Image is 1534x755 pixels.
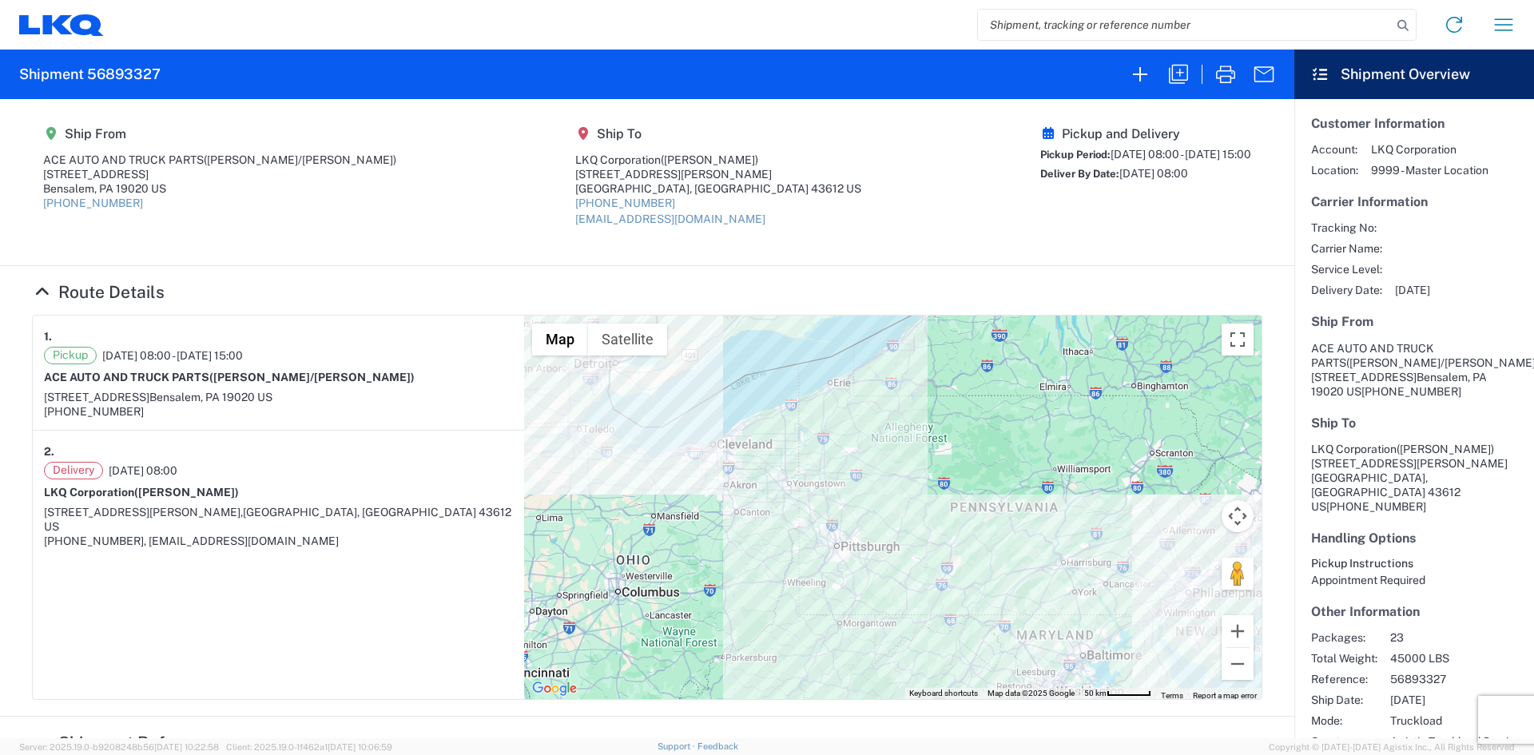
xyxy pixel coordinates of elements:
[1311,713,1377,728] span: Mode:
[32,733,227,753] a: Hide Details
[661,153,758,166] span: ([PERSON_NAME])
[575,213,765,225] a: [EMAIL_ADDRESS][DOMAIN_NAME]
[1311,693,1377,707] span: Ship Date:
[575,153,861,167] div: LKQ Corporation
[44,391,149,403] span: [STREET_ADDRESS]
[1311,241,1382,256] span: Carrier Name:
[44,347,97,364] span: Pickup
[1311,443,1508,470] span: LKQ Corporation [STREET_ADDRESS][PERSON_NAME]
[43,126,396,141] h5: Ship From
[1294,50,1534,99] header: Shipment Overview
[1269,740,1515,754] span: Copyright © [DATE]-[DATE] Agistix Inc., All Rights Reserved
[978,10,1392,40] input: Shipment, tracking or reference number
[44,506,243,519] span: [STREET_ADDRESS][PERSON_NAME],
[1311,630,1377,645] span: Packages:
[528,678,581,699] a: Open this area in Google Maps (opens a new window)
[44,442,54,462] strong: 2.
[102,348,243,363] span: [DATE] 08:00 - [DATE] 15:00
[909,688,978,699] button: Keyboard shortcuts
[1311,142,1358,157] span: Account:
[1371,142,1488,157] span: LKQ Corporation
[1311,651,1377,666] span: Total Weight:
[44,506,511,533] span: [GEOGRAPHIC_DATA], [GEOGRAPHIC_DATA] 43612 US
[1311,573,1517,587] div: Appointment Required
[1311,262,1382,276] span: Service Level:
[1390,693,1527,707] span: [DATE]
[226,742,392,752] span: Client: 2025.19.0-1f462a1
[1311,442,1517,514] address: [GEOGRAPHIC_DATA], [GEOGRAPHIC_DATA] 43612 US
[1326,500,1426,513] span: [PHONE_NUMBER]
[19,742,219,752] span: Server: 2025.19.0-b9208248b56
[1079,688,1156,699] button: Map Scale: 50 km per 52 pixels
[1311,221,1382,235] span: Tracking No:
[1311,342,1434,369] span: ACE AUTO AND TRUCK PARTS
[1361,385,1461,398] span: [PHONE_NUMBER]
[19,65,161,84] h2: Shipment 56893327
[43,181,396,196] div: Bensalem, PA 19020 US
[658,741,697,751] a: Support
[532,324,588,356] button: Show street map
[1311,530,1517,546] h5: Handling Options
[1397,443,1494,455] span: ([PERSON_NAME])
[1084,689,1107,697] span: 50 km
[1311,163,1358,177] span: Location:
[43,167,396,181] div: [STREET_ADDRESS]
[575,197,675,209] a: [PHONE_NUMBER]
[1395,283,1430,297] span: [DATE]
[1311,604,1517,619] h5: Other Information
[1311,341,1517,399] address: Bensalem, PA 19020 US
[44,486,239,499] strong: LKQ Corporation
[43,197,143,209] a: [PHONE_NUMBER]
[1390,713,1527,728] span: Truckload
[1161,691,1183,700] a: Terms
[154,742,219,752] span: [DATE] 10:22:58
[44,404,513,419] div: [PHONE_NUMBER]
[1193,691,1257,700] a: Report a map error
[1311,415,1517,431] h5: Ship To
[1311,557,1517,570] h6: Pickup Instructions
[109,463,177,478] span: [DATE] 08:00
[1111,148,1251,161] span: [DATE] 08:00 - [DATE] 15:00
[44,534,513,548] div: [PHONE_NUMBER], [EMAIL_ADDRESS][DOMAIN_NAME]
[1119,167,1188,180] span: [DATE] 08:00
[43,153,396,167] div: ACE AUTO AND TRUCK PARTS
[1040,168,1119,180] span: Deliver By Date:
[44,371,415,383] strong: ACE AUTO AND TRUCK PARTS
[1311,734,1377,749] span: Creator:
[44,327,52,347] strong: 1.
[588,324,667,356] button: Show satellite imagery
[988,689,1075,697] span: Map data ©2025 Google
[575,126,861,141] h5: Ship To
[1222,500,1254,532] button: Map camera controls
[328,742,392,752] span: [DATE] 10:06:59
[32,282,165,302] a: Hide Details
[528,678,581,699] img: Google
[575,181,861,196] div: [GEOGRAPHIC_DATA], [GEOGRAPHIC_DATA] 43612 US
[575,167,861,181] div: [STREET_ADDRESS][PERSON_NAME]
[1311,314,1517,329] h5: Ship From
[1390,630,1527,645] span: 23
[149,391,272,403] span: Bensalem, PA 19020 US
[1040,149,1111,161] span: Pickup Period:
[1371,163,1488,177] span: 9999 - Master Location
[1040,126,1251,141] h5: Pickup and Delivery
[697,741,738,751] a: Feedback
[1311,194,1517,209] h5: Carrier Information
[1222,648,1254,680] button: Zoom out
[209,371,415,383] span: ([PERSON_NAME]/[PERSON_NAME])
[1390,651,1527,666] span: 45000 LBS
[1311,116,1517,131] h5: Customer Information
[1311,371,1417,383] span: [STREET_ADDRESS]
[1390,734,1527,749] span: Agistix Truckload Services
[134,486,239,499] span: ([PERSON_NAME])
[1311,283,1382,297] span: Delivery Date:
[1222,324,1254,356] button: Toggle fullscreen view
[204,153,396,166] span: ([PERSON_NAME]/[PERSON_NAME])
[1222,615,1254,647] button: Zoom in
[1222,558,1254,590] button: Drag Pegman onto the map to open Street View
[44,462,103,479] span: Delivery
[1311,672,1377,686] span: Reference:
[1390,672,1527,686] span: 56893327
